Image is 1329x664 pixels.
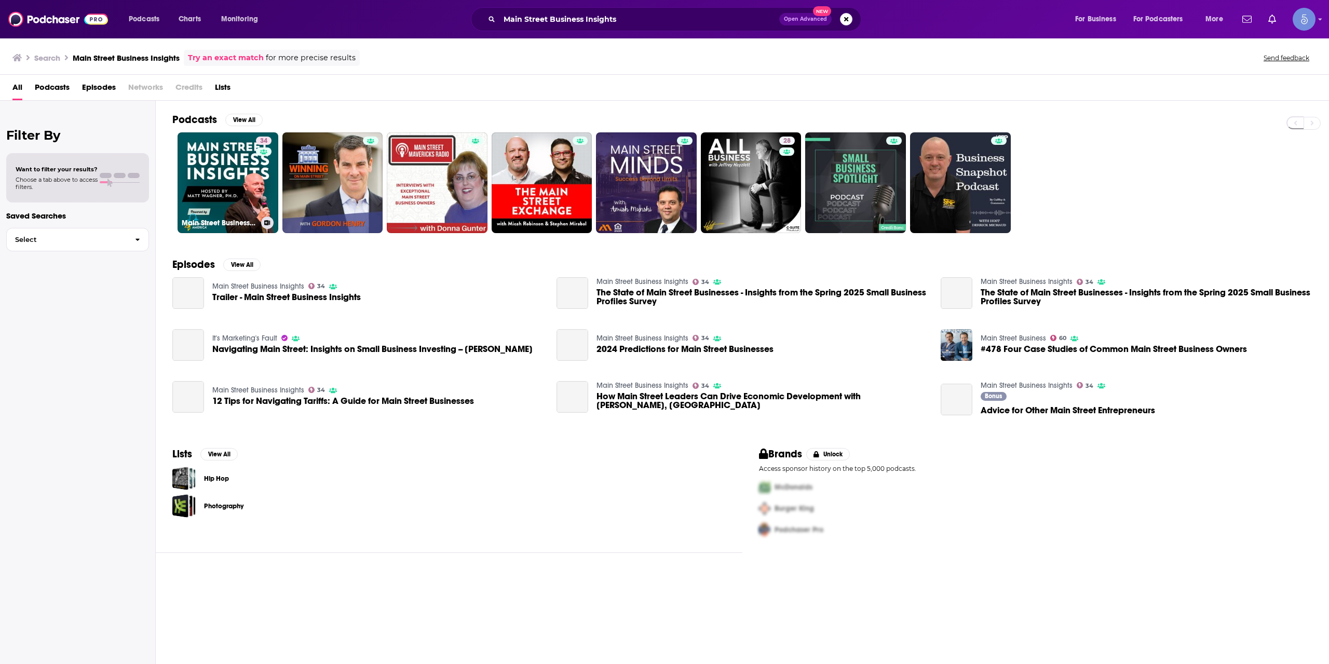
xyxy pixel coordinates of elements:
img: User Profile [1293,8,1316,31]
button: Select [6,228,149,251]
a: It's Marketing's Fault [212,334,277,343]
img: Podchaser - Follow, Share and Rate Podcasts [8,9,108,29]
span: For Podcasters [1133,12,1183,26]
a: Photography [172,494,196,518]
span: For Business [1075,12,1116,26]
img: First Pro Logo [755,477,775,498]
span: Logged in as Spiral5-G1 [1293,8,1316,31]
a: Lists [215,79,230,100]
button: View All [225,114,263,126]
span: Monitoring [221,12,258,26]
button: Open AdvancedNew [779,13,832,25]
a: #478 Four Case Studies of Common Main Street Business Owners [981,345,1247,354]
a: EpisodesView All [172,258,261,271]
h3: Main Street Business Insights [73,53,180,63]
p: Access sponsor history on the top 5,000 podcasts. [759,465,1312,472]
span: Open Advanced [784,17,827,22]
button: open menu [1127,11,1198,28]
a: Advice for Other Main Street Entrepreneurs [981,406,1155,415]
a: Main Street Business Insights [596,277,688,286]
h2: Episodes [172,258,215,271]
h3: Search [34,53,60,63]
a: 2024 Predictions for Main Street Businesses [557,329,588,361]
h2: Filter By [6,128,149,143]
a: Show notifications dropdown [1264,10,1280,28]
a: Advice for Other Main Street Entrepreneurs [941,384,972,415]
a: Hip Hop [204,473,229,484]
span: 34 [317,284,325,289]
a: 34 [693,335,710,341]
a: Navigating Main Street: Insights on Small Business Investing -- Kevin Bibelhausen [212,345,533,354]
a: 34 [256,137,272,145]
span: How Main Street Leaders Can Drive Economic Development with [PERSON_NAME], [GEOGRAPHIC_DATA] [596,392,928,410]
a: 12 Tips for Navigating Tariffs: A Guide for Main Street Businesses [212,397,474,405]
a: 34 [308,283,326,289]
a: 28 [701,132,802,233]
span: The State of Main Street Businesses - Insights from the Spring 2025 Small Business Profiles Survey [596,288,928,306]
a: Main Street Business Insights [596,334,688,343]
a: Podcasts [35,79,70,100]
button: View All [223,259,261,271]
a: Show notifications dropdown [1238,10,1256,28]
a: Main Street Business Insights [981,381,1073,390]
a: 60 [1050,335,1067,341]
span: McDonalds [775,483,812,492]
h2: Podcasts [172,113,217,126]
span: Want to filter your results? [16,166,98,173]
img: Third Pro Logo [755,519,775,540]
span: New [813,6,832,16]
a: Main Street Business Insights [212,282,304,291]
a: #478 Four Case Studies of Common Main Street Business Owners [941,329,972,361]
a: Main Street Business [981,334,1046,343]
span: 34 [701,280,709,284]
span: More [1205,12,1223,26]
a: 34 [1077,279,1094,285]
a: All [12,79,22,100]
button: Unlock [806,448,850,460]
a: Trailer - Main Street Business Insights [172,277,204,309]
span: 34 [260,136,267,146]
h3: Main Street Business Insights [182,219,257,227]
button: Send feedback [1260,53,1312,62]
a: PodcastsView All [172,113,263,126]
span: Charts [179,12,201,26]
a: 34 [693,279,710,285]
button: View All [200,448,238,460]
div: Search podcasts, credits, & more... [481,7,871,31]
a: Trailer - Main Street Business Insights [212,293,361,302]
a: Hip Hop [172,467,196,490]
a: How Main Street Leaders Can Drive Economic Development with Casey Woods, Emporia Main Street [557,381,588,413]
button: Show profile menu [1293,8,1316,31]
h2: Brands [759,448,802,460]
a: Try an exact match [188,52,264,64]
a: Charts [172,11,207,28]
span: Credits [175,79,202,100]
a: 2024 Predictions for Main Street Businesses [596,345,774,354]
span: Networks [128,79,163,100]
a: Main Street Business Insights [596,381,688,390]
span: 34 [701,384,709,388]
a: 34 [308,387,326,393]
button: open menu [214,11,272,28]
h2: Lists [172,448,192,460]
a: 12 Tips for Navigating Tariffs: A Guide for Main Street Businesses [172,381,204,413]
span: Episodes [82,79,116,100]
button: open menu [121,11,173,28]
a: Photography [204,500,243,512]
span: 34 [1086,280,1093,284]
a: The State of Main Street Businesses - Insights from the Spring 2025 Small Business Profiles Survey [557,277,588,309]
button: open menu [1198,11,1236,28]
p: Saved Searches [6,211,149,221]
a: The State of Main Street Businesses - Insights from the Spring 2025 Small Business Profiles Survey [941,277,972,309]
img: Second Pro Logo [755,498,775,519]
span: 60 [1059,336,1066,341]
a: How Main Street Leaders Can Drive Economic Development with Casey Woods, Emporia Main Street [596,392,928,410]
